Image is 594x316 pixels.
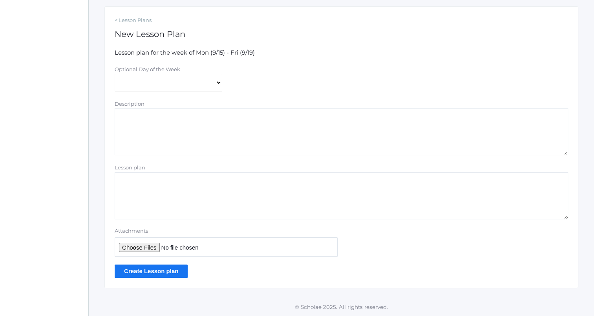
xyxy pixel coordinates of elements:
label: Description [115,101,144,107]
p: © Scholae 2025. All rights reserved. [89,303,594,311]
label: Attachments [115,227,338,235]
label: Optional Day of the Week [115,66,180,72]
span: Lesson plan for the week of Mon (9/15) - Fri (9/19) [115,49,255,56]
input: Create Lesson plan [115,265,188,277]
h1: New Lesson Plan [115,29,568,39]
a: < Lesson Plans [115,17,568,24]
label: Lesson plan [115,164,145,171]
